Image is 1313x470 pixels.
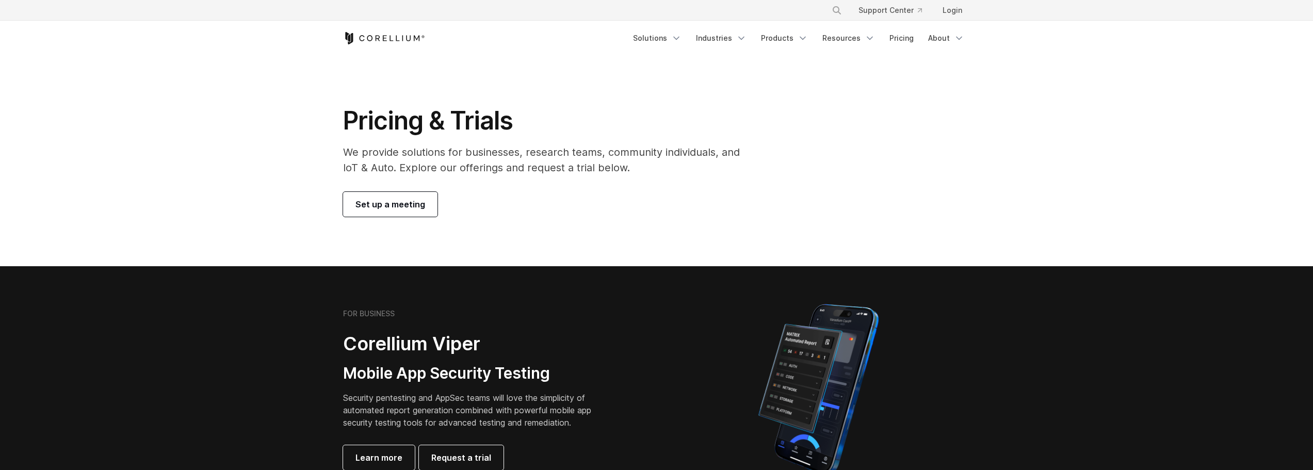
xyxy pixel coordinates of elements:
p: We provide solutions for businesses, research teams, community individuals, and IoT & Auto. Explo... [343,144,754,175]
a: Support Center [850,1,930,20]
a: Set up a meeting [343,192,437,217]
h6: FOR BUSINESS [343,309,395,318]
p: Security pentesting and AppSec teams will love the simplicity of automated report generation comb... [343,392,607,429]
button: Search [828,1,846,20]
h1: Pricing & Trials [343,105,754,136]
div: Navigation Menu [627,29,970,47]
a: Solutions [627,29,688,47]
a: Resources [816,29,881,47]
a: Products [755,29,814,47]
h3: Mobile App Security Testing [343,364,607,383]
a: Login [934,1,970,20]
a: Industries [690,29,753,47]
span: Request a trial [431,451,491,464]
a: About [922,29,970,47]
span: Set up a meeting [355,198,425,210]
a: Corellium Home [343,32,425,44]
a: Request a trial [419,445,504,470]
a: Learn more [343,445,415,470]
span: Learn more [355,451,402,464]
h2: Corellium Viper [343,332,607,355]
a: Pricing [883,29,920,47]
div: Navigation Menu [819,1,970,20]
